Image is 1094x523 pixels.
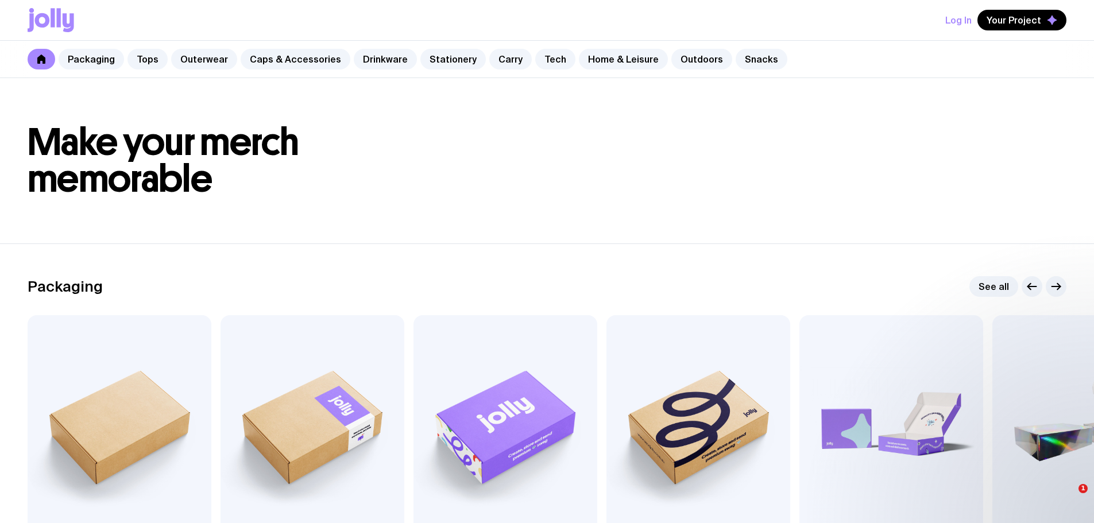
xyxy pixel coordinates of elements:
[489,49,532,69] a: Carry
[987,14,1041,26] span: Your Project
[535,49,575,69] a: Tech
[127,49,168,69] a: Tops
[969,276,1018,297] a: See all
[241,49,350,69] a: Caps & Accessories
[671,49,732,69] a: Outdoors
[1078,484,1088,493] span: 1
[59,49,124,69] a: Packaging
[945,10,972,30] button: Log In
[579,49,668,69] a: Home & Leisure
[354,49,417,69] a: Drinkware
[977,10,1066,30] button: Your Project
[28,278,103,295] h2: Packaging
[171,49,237,69] a: Outerwear
[736,49,787,69] a: Snacks
[420,49,486,69] a: Stationery
[28,119,299,202] span: Make your merch memorable
[1055,484,1083,512] iframe: Intercom live chat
